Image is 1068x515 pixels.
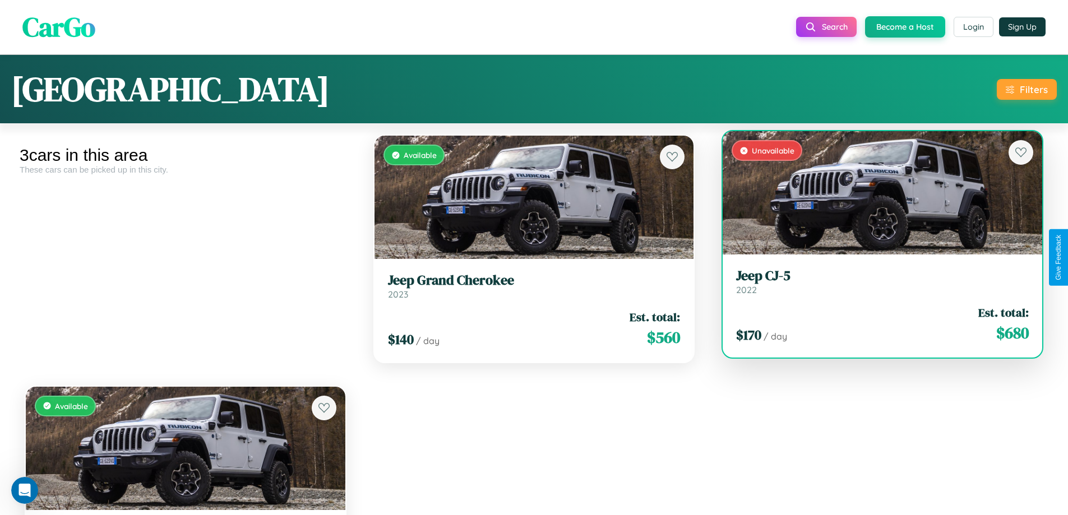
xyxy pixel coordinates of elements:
[404,150,437,160] span: Available
[20,165,352,174] div: These cars can be picked up in this city.
[388,272,681,300] a: Jeep Grand Cherokee2023
[388,330,414,349] span: $ 140
[736,268,1029,284] h3: Jeep CJ-5
[796,17,857,37] button: Search
[11,477,38,504] iframe: Intercom live chat
[388,272,681,289] h3: Jeep Grand Cherokee
[55,401,88,411] span: Available
[22,8,95,45] span: CarGo
[1055,235,1062,280] div: Give Feedback
[822,22,848,32] span: Search
[997,79,1057,100] button: Filters
[736,326,761,344] span: $ 170
[978,304,1029,321] span: Est. total:
[736,268,1029,295] a: Jeep CJ-52022
[865,16,945,38] button: Become a Host
[388,289,408,300] span: 2023
[752,146,794,155] span: Unavailable
[11,66,330,112] h1: [GEOGRAPHIC_DATA]
[1020,83,1048,95] div: Filters
[630,309,680,325] span: Est. total:
[736,284,757,295] span: 2022
[20,146,352,165] div: 3 cars in this area
[764,331,787,342] span: / day
[954,17,993,37] button: Login
[996,322,1029,344] span: $ 680
[416,335,440,346] span: / day
[647,326,680,349] span: $ 560
[999,17,1046,36] button: Sign Up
